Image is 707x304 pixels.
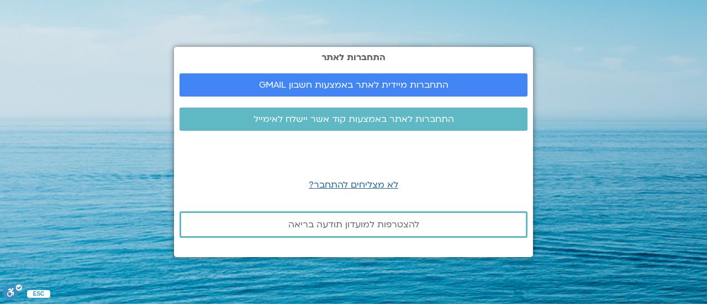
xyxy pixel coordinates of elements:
[259,80,449,90] span: התחברות מיידית לאתר באמצעות חשבון GMAIL
[309,179,398,191] a: לא מצליחים להתחבר?
[254,114,454,124] span: התחברות לאתר באמצעות קוד אשר יישלח לאימייל
[180,52,527,62] h2: התחברות לאתר
[180,211,527,238] a: להצטרפות למועדון תודעה בריאה
[180,108,527,131] a: התחברות לאתר באמצעות קוד אשר יישלח לאימייל
[288,220,419,230] span: להצטרפות למועדון תודעה בריאה
[180,73,527,97] a: התחברות מיידית לאתר באמצעות חשבון GMAIL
